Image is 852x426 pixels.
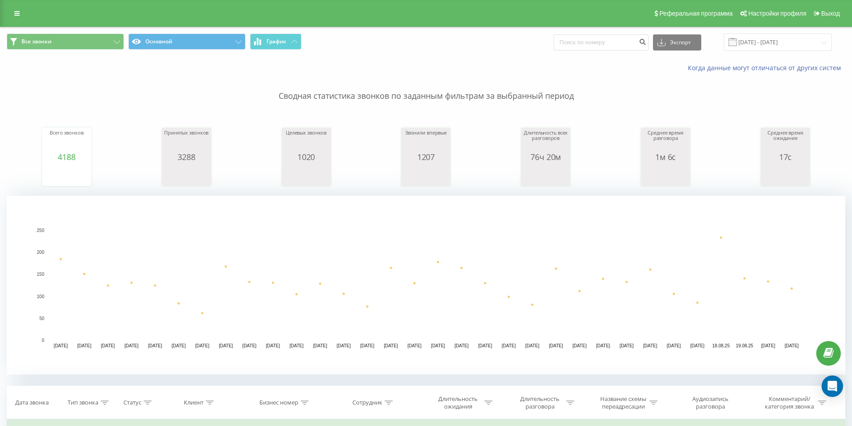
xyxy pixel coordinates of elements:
span: Выход [821,10,840,17]
div: Название схемы переадресации [599,395,647,410]
text: [DATE] [454,343,469,348]
svg: A chart. [403,161,448,188]
div: Клиент [184,399,203,407]
text: [DATE] [572,343,587,348]
text: 150 [37,272,44,277]
text: [DATE] [431,343,445,348]
div: Всего звонков [44,130,89,152]
text: 250 [37,228,44,233]
span: График [267,38,286,45]
text: [DATE] [219,343,233,348]
text: [DATE] [124,343,139,348]
text: [DATE] [619,343,634,348]
div: Целевых звонков [284,130,329,152]
text: [DATE] [337,343,351,348]
span: Все звонки [21,38,51,45]
div: 1207 [403,152,448,161]
p: Сводная статистика звонков по заданным фильтрам за выбранный период [7,72,845,102]
text: [DATE] [195,343,209,348]
svg: A chart. [643,161,688,188]
div: Длительность всех разговоров [523,130,568,152]
svg: A chart. [164,161,209,188]
text: [DATE] [407,343,422,348]
svg: A chart. [523,161,568,188]
svg: A chart. [44,161,89,188]
input: Поиск по номеру [554,34,649,51]
text: [DATE] [313,343,327,348]
text: [DATE] [266,343,280,348]
text: [DATE] [549,343,563,348]
button: Экспорт [653,34,701,51]
text: [DATE] [242,343,257,348]
div: Дата звонка [15,399,49,407]
text: [DATE] [77,343,92,348]
div: 1м 6с [643,152,688,161]
a: Когда данные могут отличаться от других систем [688,63,845,72]
div: 76ч 20м [523,152,568,161]
svg: A chart. [763,161,808,188]
text: [DATE] [54,343,68,348]
div: 17с [763,152,808,161]
text: 18.08.25 [712,343,730,348]
text: [DATE] [384,343,398,348]
text: 50 [39,316,45,321]
text: [DATE] [643,343,657,348]
text: [DATE] [148,343,162,348]
text: [DATE] [478,343,492,348]
text: [DATE] [784,343,799,348]
div: Звонили впервые [403,130,448,152]
text: [DATE] [761,343,776,348]
div: Статус [123,399,141,407]
div: Комментарий/категория звонка [763,395,816,410]
span: Реферальная программа [659,10,733,17]
text: 200 [37,250,44,255]
div: Среднее время ожидания [763,130,808,152]
span: Настройки профиля [748,10,806,17]
div: Длительность ожидания [434,395,482,410]
text: [DATE] [691,343,705,348]
div: Принятых звонков [164,130,209,152]
div: 1020 [284,152,329,161]
text: [DATE] [596,343,610,348]
text: [DATE] [525,343,539,348]
button: Все звонки [7,34,124,50]
svg: A chart. [284,161,329,188]
text: 19.08.25 [736,343,753,348]
text: [DATE] [502,343,516,348]
button: График [250,34,301,50]
text: [DATE] [360,343,374,348]
div: Длительность разговора [516,395,564,410]
div: Среднее время разговора [643,130,688,152]
div: Сотрудник [352,399,382,407]
text: [DATE] [289,343,304,348]
text: 0 [42,338,44,343]
div: Тип звонка [68,399,98,407]
button: Основной [128,34,246,50]
div: Бизнес номер [259,399,298,407]
div: Аудиозапись разговора [681,395,739,410]
text: [DATE] [667,343,681,348]
div: Open Intercom Messenger [822,375,843,397]
text: [DATE] [172,343,186,348]
svg: A chart. [7,196,845,375]
div: 3288 [164,152,209,161]
div: 4188 [44,152,89,161]
text: 100 [37,294,44,299]
text: [DATE] [101,343,115,348]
